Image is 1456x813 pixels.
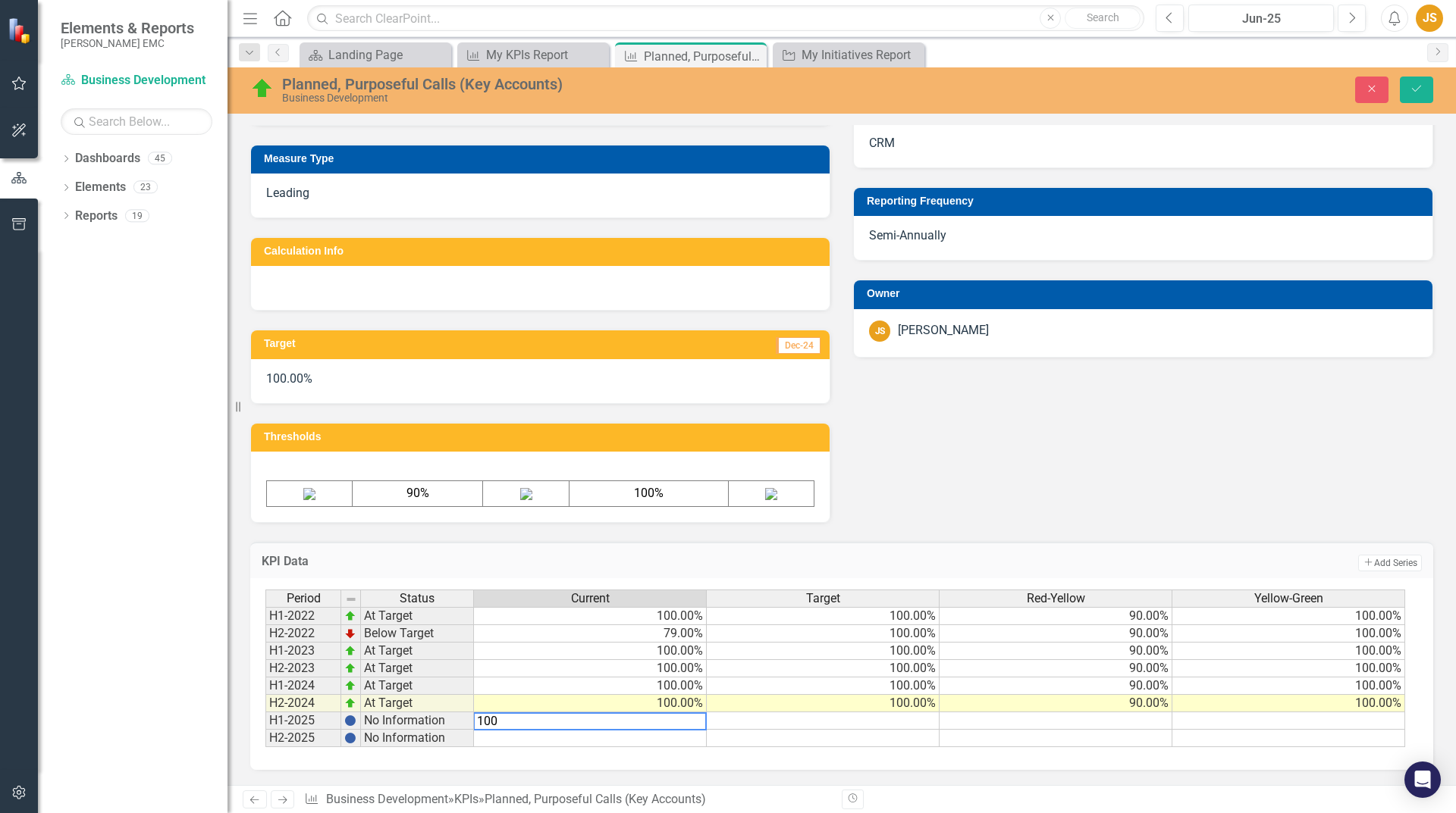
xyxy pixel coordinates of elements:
[1404,761,1441,798] div: Open Intercom Messenger
[777,45,921,64] a: My Initiatives Report
[802,45,921,64] div: My Initiatives Report
[707,607,940,625] td: 100.00%
[266,371,312,386] span: 100.00%
[707,677,940,695] td: 100.00%
[125,209,149,222] div: 19
[344,645,356,657] img: zOikAAAAAElFTkSuQmCC
[569,481,728,507] td: 100%
[265,643,341,660] td: H1-2023
[250,77,275,101] img: At Target
[940,677,1172,695] td: 90.00%
[765,488,777,500] img: Green%20Arrow%20v2.png
[806,592,840,605] span: Target
[61,108,212,135] input: Search Below...
[361,712,474,730] td: No Information
[486,45,605,64] div: My KPIs Report
[264,245,822,257] h3: Calculation Info
[344,610,356,622] img: zOikAAAAAElFTkSuQmCC
[474,660,707,677] td: 100.00%
[264,338,491,349] h3: Target
[326,792,448,806] a: Business Development
[262,555,753,568] h3: KPI Data
[1194,10,1329,28] div: Jun-25
[485,792,706,806] div: Planned, Purposeful Calls (Key Accounts)
[304,791,830,808] div: » »
[1254,592,1323,605] span: Yellow-Green
[328,45,447,64] div: Landing Page
[61,19,194,37] span: Elements & Reports
[940,660,1172,677] td: 90.00%
[361,643,474,660] td: At Target
[1027,592,1085,605] span: Red-Yellow
[898,322,989,339] div: [PERSON_NAME]
[1087,11,1119,23] span: Search
[1188,5,1334,32] button: Jun-25
[776,337,821,354] span: Dec-24
[265,730,341,747] td: H2-2025
[940,625,1172,643] td: 90.00%
[1172,660,1405,677] td: 100.00%
[344,627,356,639] img: TnMDeAgwAPMxUmUi88jYAAAAAElFTkSuQmCC
[869,321,890,342] div: JS
[400,592,435,605] span: Status
[461,45,605,64] a: My KPIs Report
[303,45,447,64] a: Landing Page
[264,153,822,164] h3: Measure Type
[265,660,341,677] td: H2-2023
[1172,695,1405,712] td: 100.00%
[75,208,118,225] a: Reports
[707,660,940,677] td: 100.00%
[344,697,356,709] img: zOikAAAAAElFTkSuQmCC
[940,643,1172,660] td: 90.00%
[61,37,194,49] small: [PERSON_NAME] EMC
[520,488,532,500] img: Yellow%20Square%20v2.png
[265,677,341,695] td: H1-2024
[148,152,172,165] div: 45
[265,712,341,730] td: H1-2025
[75,179,126,196] a: Elements
[474,643,707,660] td: 100.00%
[1065,8,1141,29] button: Search
[345,593,357,605] img: 8DAGhfEEPCf229AAAAAElFTkSuQmCC
[707,643,940,660] td: 100.00%
[75,150,140,167] a: Dashboards
[264,431,822,442] h3: Thresholds
[287,592,321,605] span: Period
[265,695,341,712] td: H2-2024
[867,288,1425,299] h3: Owner
[940,607,1172,625] td: 90.00%
[1172,625,1405,643] td: 100.00%
[854,216,1432,260] div: Semi-Annually
[282,76,914,92] div: Planned, Purposeful Calls (Key Accounts)
[361,625,474,643] td: Below Target
[361,677,474,695] td: At Target
[8,17,34,44] img: ClearPoint Strategy
[474,607,707,625] td: 100.00%
[361,730,474,747] td: No Information
[644,47,763,66] div: Planned, Purposeful Calls (Key Accounts)
[474,625,707,643] td: 79.00%
[265,607,341,625] td: H1-2022
[133,181,158,194] div: 23
[344,715,356,727] img: BgCOk07PiH71IgAAAABJRU5ErkJggg==
[265,625,341,643] td: H2-2022
[266,186,309,200] span: Leading
[1172,677,1405,695] td: 100.00%
[1172,607,1405,625] td: 100.00%
[361,695,474,712] td: At Target
[707,695,940,712] td: 100.00%
[474,695,707,712] td: 100.00%
[282,92,914,104] div: Business Development
[303,488,315,500] img: Red%20Arrow%20v2.png
[940,695,1172,712] td: 90.00%
[344,732,356,744] img: BgCOk07PiH71IgAAAABJRU5ErkJggg==
[454,792,479,806] a: KPIs
[1416,5,1443,32] button: JS
[344,680,356,692] img: zOikAAAAAElFTkSuQmCC
[869,135,1417,152] p: CRM
[1172,643,1405,660] td: 100.00%
[361,660,474,677] td: At Target
[867,195,1425,207] h3: Reporting Frequency
[307,5,1144,32] input: Search ClearPoint...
